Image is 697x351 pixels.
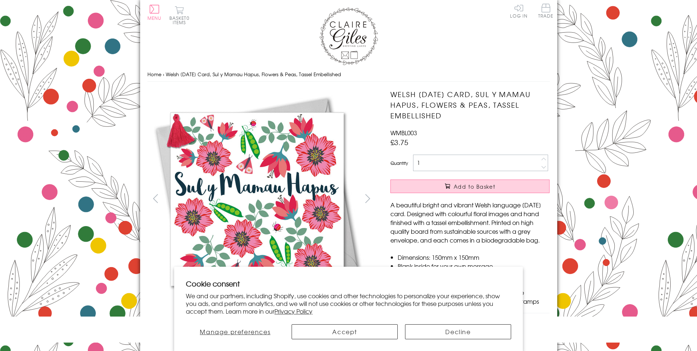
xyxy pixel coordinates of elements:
[376,89,595,309] img: Welsh Mother's Day Card, Sul y Mamau Hapus, Flowers & Peas, Tassel Embellished
[166,71,341,78] span: Welsh [DATE] Card, Sul y Mamau Hapus, Flowers & Peas, Tassel Embellished
[398,253,550,262] li: Dimensions: 150mm x 150mm
[147,71,161,78] a: Home
[200,327,270,336] span: Manage preferences
[390,137,408,147] span: £3.75
[186,324,284,339] button: Manage preferences
[186,292,511,315] p: We and our partners, including Shopify, use cookies and other technologies to personalize your ex...
[390,89,550,121] h1: Welsh [DATE] Card, Sul y Mamau Hapus, Flowers & Peas, Tassel Embellished
[292,324,398,339] button: Accept
[538,4,554,18] span: Trade
[163,71,164,78] span: ›
[390,128,417,137] span: WMBL003
[390,160,408,166] label: Quantity
[274,307,312,315] a: Privacy Policy
[186,278,511,289] h2: Cookie consent
[359,190,376,207] button: next
[510,4,528,18] a: Log In
[147,190,164,207] button: prev
[405,324,511,339] button: Decline
[147,5,162,20] button: Menu
[319,7,378,65] img: Claire Giles Greetings Cards
[454,183,495,190] span: Add to Basket
[169,6,190,25] button: Basket0 items
[173,15,190,26] span: 0 items
[398,262,550,270] li: Blank inside for your own message
[147,15,162,21] span: Menu
[538,4,554,19] a: Trade
[390,200,550,244] p: A beautiful bright and vibrant Welsh language [DATE] card. Designed with colourful floral images ...
[390,180,550,193] button: Add to Basket
[147,89,367,309] img: Welsh Mother's Day Card, Sul y Mamau Hapus, Flowers & Peas, Tassel Embellished
[147,67,550,82] nav: breadcrumbs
